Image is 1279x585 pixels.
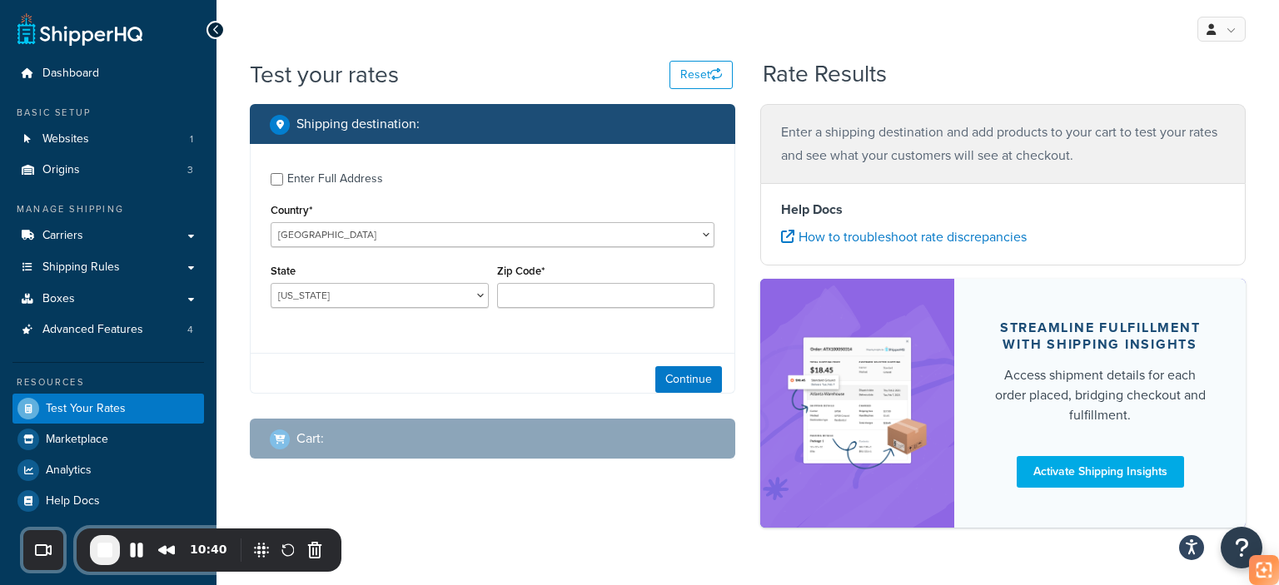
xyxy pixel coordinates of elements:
li: Advanced Features [12,315,204,345]
span: Origins [42,163,80,177]
a: Dashboard [12,58,204,89]
img: feature-image-si-e24932ea9b9fcd0ff835db86be1ff8d589347e8876e1638d903ea230a36726be.png [785,304,929,503]
button: Reset [669,61,733,89]
span: 3 [187,163,193,177]
label: State [271,265,296,277]
span: Help Docs [46,494,100,508]
span: Marketplace [46,433,108,447]
button: Open Resource Center [1221,527,1262,568]
a: How to troubleshoot rate discrepancies [781,227,1027,246]
span: Carriers [42,229,83,243]
span: 4 [187,323,193,337]
div: Resources [12,375,204,389]
span: Analytics [46,464,92,478]
span: Shipping Rules [42,260,120,275]
h1: Test your rates [250,58,399,91]
li: Origins [12,155,204,186]
h2: Cart : [296,431,324,446]
span: Test Your Rates [46,402,126,416]
div: Manage Shipping [12,202,204,216]
label: Zip Code* [497,265,545,277]
a: Marketplace [12,424,204,454]
a: Activate Shipping Insights [1017,456,1184,488]
span: Advanced Features [42,323,143,337]
a: Carriers [12,221,204,251]
div: Access shipment details for each order placed, bridging checkout and fulfillment. [994,365,1206,425]
a: Analytics [12,455,204,485]
a: Test Your Rates [12,394,204,424]
a: Origins3 [12,155,204,186]
h2: Rate Results [763,62,887,87]
a: Advanced Features4 [12,315,204,345]
h2: Shipping destination : [296,117,420,131]
input: Enter Full Address [271,173,283,186]
h4: Help Docs [781,200,1225,220]
a: Help Docs [12,486,204,516]
span: Websites [42,132,89,146]
span: Dashboard [42,67,99,81]
div: Streamline Fulfillment with Shipping Insights [994,320,1206,353]
a: Shipping Rules [12,252,204,283]
span: 1 [190,132,193,146]
label: Country* [271,204,312,216]
li: Websites [12,124,204,155]
div: Basic Setup [12,106,204,120]
a: Websites1 [12,124,204,155]
button: Continue [655,366,722,393]
a: Boxes [12,284,204,315]
p: Enter a shipping destination and add products to your cart to test your rates and see what your c... [781,121,1225,167]
div: Enter Full Address [287,167,383,191]
span: Boxes [42,292,75,306]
